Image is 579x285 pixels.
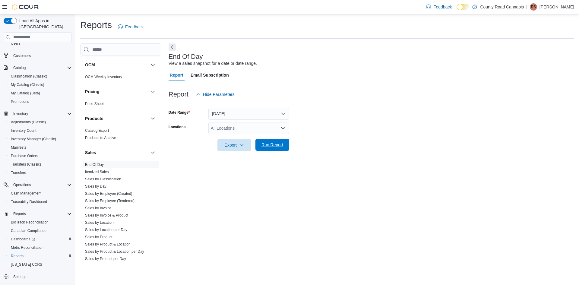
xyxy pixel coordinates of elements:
div: OCM [80,73,161,83]
a: [US_STATE] CCRS [8,261,45,268]
button: Inventory [11,110,30,117]
span: Report [170,69,183,81]
span: Products to Archive [85,135,116,140]
span: RS [531,3,536,11]
span: Sales by Classification [85,177,121,182]
button: Sales [149,149,157,156]
h3: Sales [85,150,96,156]
span: Feedback [433,4,452,10]
a: Purchase Orders [8,152,41,160]
a: Adjustments (Classic) [8,119,48,126]
a: Inventory Manager (Classic) [8,135,59,143]
span: Manifests [8,144,72,151]
a: Settings [11,273,29,280]
button: Pricing [149,88,157,95]
span: Export [221,139,248,151]
p: [PERSON_NAME] [539,3,574,11]
span: Catalog [11,64,72,71]
a: Feedback [115,21,146,33]
span: Cash Management [8,190,72,197]
h3: Report [169,91,188,98]
button: Reports [1,210,74,218]
div: Products [80,127,161,144]
button: Next [169,43,176,51]
a: BioTrack Reconciliation [8,219,51,226]
button: Catalog [11,64,28,71]
button: Run Report [255,139,289,151]
span: My Catalog (Classic) [8,81,72,88]
span: Inventory Manager (Classic) [11,137,56,141]
span: Purchase Orders [11,154,38,158]
button: Users [6,39,74,48]
a: Sales by Classification [85,177,121,181]
button: Manifests [6,143,74,152]
p: County Road Cannabis [480,3,524,11]
span: Users [8,40,72,47]
a: Dashboards [6,235,74,243]
span: Settings [11,273,72,280]
span: Reports [11,254,24,258]
span: Promotions [11,99,29,104]
button: Purchase Orders [6,152,74,160]
a: Cash Management [8,190,44,197]
span: Dashboards [11,237,35,242]
a: Canadian Compliance [8,227,49,234]
span: BioTrack Reconciliation [11,220,49,225]
a: Sales by Location per Day [85,228,127,232]
button: Products [149,115,157,122]
img: Cova [12,4,39,10]
span: Inventory Count [8,127,72,134]
button: Customers [1,51,74,60]
button: [DATE] [208,108,289,120]
button: Operations [11,181,33,188]
button: [US_STATE] CCRS [6,260,74,269]
button: Promotions [6,97,74,106]
h3: End Of Day [169,53,203,60]
h3: OCM [85,62,95,68]
span: Users [11,41,20,46]
a: Inventory Count [8,127,39,134]
span: Sales by Location [85,220,114,225]
span: Transfers [11,170,26,175]
a: Promotions [8,98,32,105]
button: Metrc Reconciliation [6,243,74,252]
span: Metrc Reconciliation [11,245,43,250]
button: Inventory Manager (Classic) [6,135,74,143]
a: Sales by Product per Day [85,257,126,261]
p: | [526,3,527,11]
span: Sales by Product [85,235,112,239]
span: BioTrack Reconciliation [8,219,72,226]
a: Sales by Invoice [85,206,111,210]
button: Pricing [85,89,148,95]
span: Inventory [13,111,28,116]
a: Itemized Sales [85,170,109,174]
button: Export [217,139,251,151]
button: Products [85,116,148,122]
a: Reports [8,252,26,260]
span: Price Sheet [85,101,104,106]
span: Reports [8,252,72,260]
span: Catalog Export [85,128,109,133]
button: Inventory [1,109,74,118]
span: Email Subscription [191,69,229,81]
span: Inventory [11,110,72,117]
span: Canadian Compliance [11,228,46,233]
a: Transfers (Classic) [8,161,43,168]
span: Catalog [13,65,26,70]
a: Sales by Product & Location per Day [85,249,144,254]
button: OCM [85,62,148,68]
a: Customers [11,52,33,59]
span: My Catalog (Beta) [8,90,72,97]
button: Reports [11,210,28,217]
span: My Catalog (Beta) [11,91,40,96]
span: Load All Apps in [GEOGRAPHIC_DATA] [17,18,72,30]
h1: Reports [80,19,112,31]
span: Sales by Day [85,184,106,189]
button: OCM [149,61,157,68]
a: End Of Day [85,163,104,167]
span: Transfers (Classic) [11,162,41,167]
span: Adjustments (Classic) [8,119,72,126]
a: Classification (Classic) [8,73,50,80]
span: Sales by Invoice & Product [85,213,128,218]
